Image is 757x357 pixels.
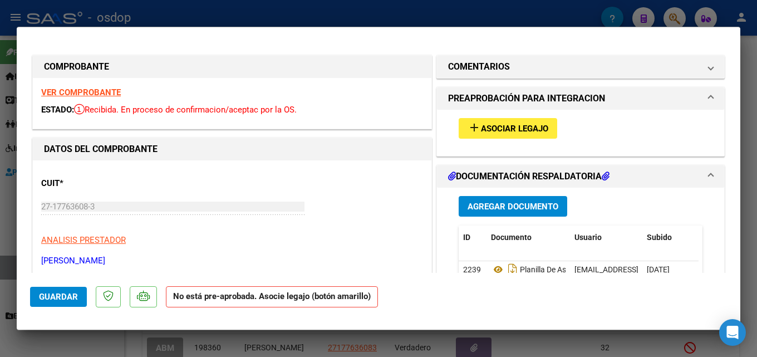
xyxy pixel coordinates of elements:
[647,233,672,242] span: Subido
[491,265,593,274] span: Planilla De Asistencia
[41,235,126,245] span: ANALISIS PRESTADOR
[41,87,121,97] a: VER COMPROBANTE
[481,124,548,134] span: Asociar Legajo
[166,286,378,308] strong: No está pre-aprobada. Asocie legajo (botón amarillo)
[570,226,642,250] datatable-header-cell: Usuario
[41,255,423,267] p: [PERSON_NAME]
[468,202,558,212] span: Agregar Documento
[437,165,724,188] mat-expansion-panel-header: DOCUMENTACIÓN RESPALDATORIA
[44,144,158,154] strong: DATOS DEL COMPROBANTE
[719,319,746,346] div: Open Intercom Messenger
[642,226,698,250] datatable-header-cell: Subido
[468,121,481,134] mat-icon: add
[41,105,74,115] span: ESTADO:
[491,233,532,242] span: Documento
[437,87,724,110] mat-expansion-panel-header: PREAPROBACIÓN PARA INTEGRACION
[39,292,78,302] span: Guardar
[505,261,520,278] i: Descargar documento
[574,233,602,242] span: Usuario
[437,56,724,78] mat-expansion-panel-header: COMENTARIOS
[459,118,557,139] button: Asociar Legajo
[41,177,156,190] p: CUIT
[647,265,670,274] span: [DATE]
[437,110,724,156] div: PREAPROBACIÓN PARA INTEGRACION
[448,170,609,183] h1: DOCUMENTACIÓN RESPALDATORIA
[448,92,605,105] h1: PREAPROBACIÓN PARA INTEGRACION
[459,196,567,217] button: Agregar Documento
[459,226,486,250] datatable-header-cell: ID
[463,233,470,242] span: ID
[486,226,570,250] datatable-header-cell: Documento
[448,60,510,74] h1: COMENTARIOS
[463,265,481,274] span: 2239
[74,105,297,115] span: Recibida. En proceso de confirmacion/aceptac por la OS.
[30,287,87,307] button: Guardar
[698,226,754,250] datatable-header-cell: Acción
[44,61,109,72] strong: COMPROBANTE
